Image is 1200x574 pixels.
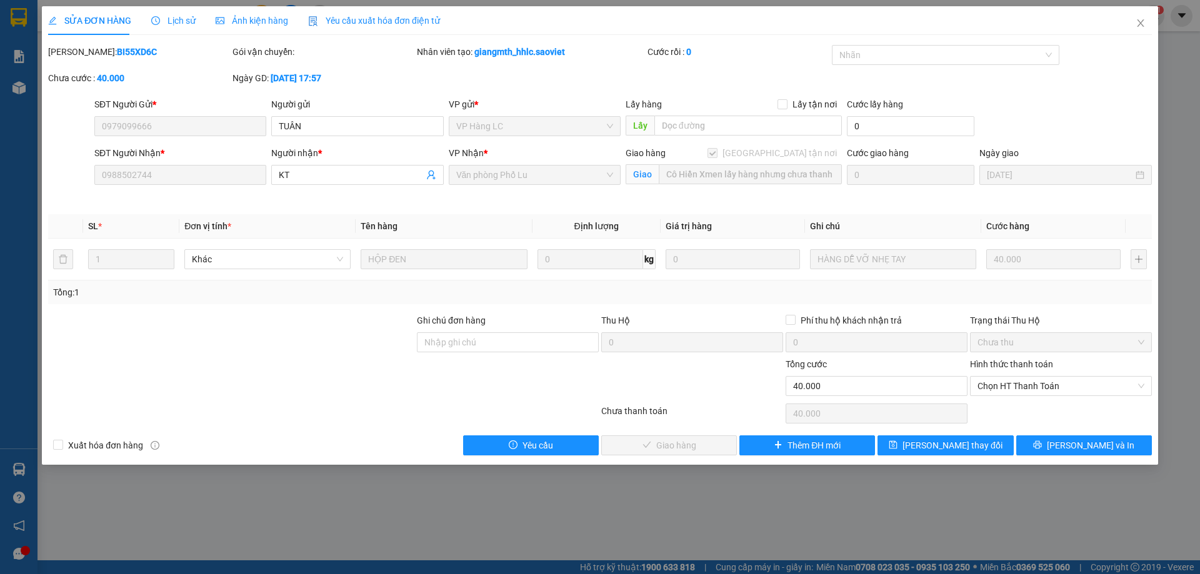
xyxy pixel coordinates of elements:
[643,249,656,269] span: kg
[97,73,124,83] b: 40.000
[847,148,909,158] label: Cước giao hàng
[417,332,599,352] input: Ghi chú đơn hàng
[509,440,517,450] span: exclamation-circle
[184,221,231,231] span: Đơn vị tính
[877,435,1013,455] button: save[PERSON_NAME] thay đổi
[271,73,321,83] b: [DATE] 17:57
[970,359,1053,369] label: Hình thức thanh toán
[787,97,842,111] span: Lấy tận nơi
[53,249,73,269] button: delete
[48,45,230,59] div: [PERSON_NAME]:
[1123,6,1158,41] button: Close
[308,16,440,26] span: Yêu cầu xuất hóa đơn điện tử
[889,440,897,450] span: save
[463,435,599,455] button: exclamation-circleYêu cầu
[686,47,691,57] b: 0
[88,221,98,231] span: SL
[216,16,288,26] span: Ảnh kiện hàng
[192,250,343,269] span: Khác
[987,168,1132,182] input: Ngày giao
[271,146,443,160] div: Người nhận
[456,166,613,184] span: Văn phòng Phố Lu
[979,148,1019,158] label: Ngày giao
[774,440,782,450] span: plus
[1047,438,1134,452] span: [PERSON_NAME] và In
[151,16,196,26] span: Lịch sử
[847,165,974,185] input: Cước giao hàng
[986,249,1121,269] input: 0
[902,438,1002,452] span: [PERSON_NAME] thay đổi
[308,16,318,26] img: icon
[216,16,224,25] span: picture
[739,435,875,455] button: plusThêm ĐH mới
[151,16,160,25] span: clock-circle
[601,315,630,325] span: Thu Hộ
[659,164,842,184] input: Giao tận nơi
[53,285,463,299] div: Tổng: 1
[986,221,1029,231] span: Cước hàng
[796,314,907,327] span: Phí thu hộ khách nhận trả
[810,249,976,269] input: Ghi Chú
[1033,440,1042,450] span: printer
[805,214,981,239] th: Ghi chú
[271,97,443,111] div: Người gửi
[654,116,842,136] input: Dọc đường
[426,170,436,180] span: user-add
[574,221,619,231] span: Định lượng
[48,71,230,85] div: Chưa cước :
[48,16,57,25] span: edit
[787,438,841,452] span: Thêm ĐH mới
[977,377,1144,395] span: Chọn HT Thanh Toán
[94,146,266,160] div: SĐT Người Nhận
[522,438,553,452] span: Yêu cầu
[786,359,827,369] span: Tổng cước
[847,99,903,109] label: Cước lấy hàng
[474,47,565,57] b: giangmth_hhlc.saoviet
[456,117,613,136] span: VP Hàng LC
[600,404,784,426] div: Chưa thanh toán
[626,148,666,158] span: Giao hàng
[666,249,800,269] input: 0
[647,45,829,59] div: Cước rồi :
[232,45,414,59] div: Gói vận chuyển:
[94,97,266,111] div: SĐT Người Gửi
[1016,435,1152,455] button: printer[PERSON_NAME] và In
[417,315,486,325] label: Ghi chú đơn hàng
[151,441,159,450] span: info-circle
[449,97,621,111] div: VP gửi
[977,333,1144,352] span: Chưa thu
[232,71,414,85] div: Ngày GD:
[626,116,654,136] span: Lấy
[626,164,659,184] span: Giao
[117,47,157,57] b: BI55XD6C
[63,438,148,452] span: Xuất hóa đơn hàng
[449,148,484,158] span: VP Nhận
[666,221,712,231] span: Giá trị hàng
[1136,18,1146,28] span: close
[847,116,974,136] input: Cước lấy hàng
[361,221,397,231] span: Tên hàng
[1131,249,1147,269] button: plus
[626,99,662,109] span: Lấy hàng
[48,16,131,26] span: SỬA ĐƠN HÀNG
[970,314,1152,327] div: Trạng thái Thu Hộ
[417,45,645,59] div: Nhân viên tạo:
[601,435,737,455] button: checkGiao hàng
[717,146,842,160] span: [GEOGRAPHIC_DATA] tận nơi
[361,249,527,269] input: VD: Bàn, Ghế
